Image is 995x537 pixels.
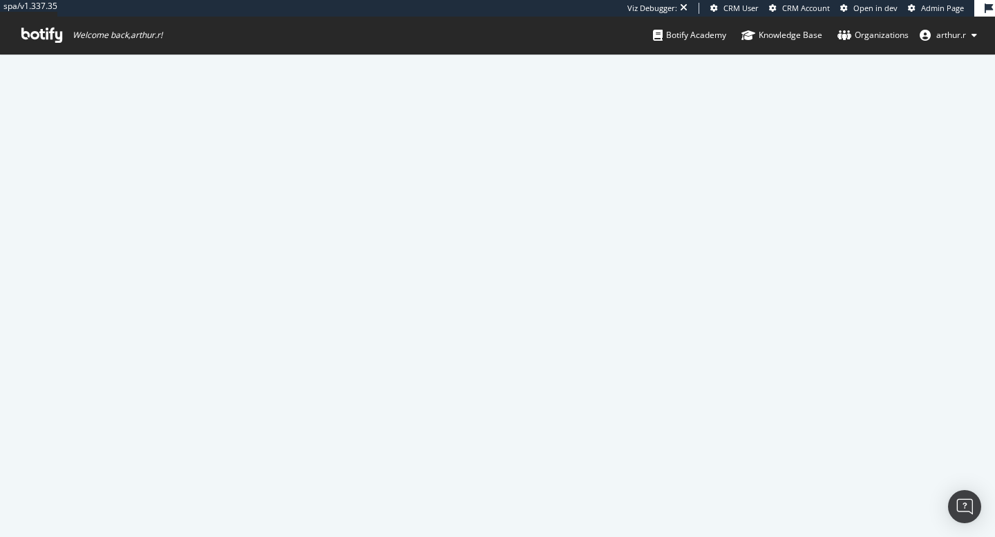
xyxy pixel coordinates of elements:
span: Admin Page [921,3,964,13]
div: Open Intercom Messenger [948,490,981,523]
a: Admin Page [908,3,964,14]
div: Knowledge Base [741,28,822,42]
a: Knowledge Base [741,17,822,54]
div: Viz Debugger: [627,3,677,14]
a: Botify Academy [653,17,726,54]
span: arthur.r [936,29,966,41]
a: Organizations [837,17,909,54]
div: Organizations [837,28,909,42]
a: CRM User [710,3,759,14]
span: CRM Account [782,3,830,13]
span: CRM User [723,3,759,13]
a: CRM Account [769,3,830,14]
button: arthur.r [909,24,988,46]
div: animation [448,260,547,309]
span: Welcome back, arthur.r ! [73,30,162,41]
a: Open in dev [840,3,898,14]
div: Botify Academy [653,28,726,42]
span: Open in dev [853,3,898,13]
